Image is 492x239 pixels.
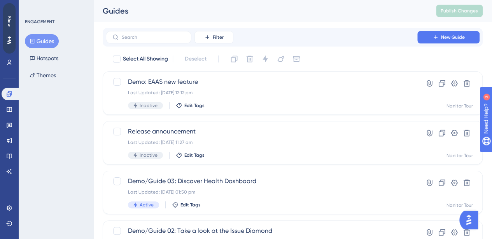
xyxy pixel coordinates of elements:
button: Guides [25,34,59,48]
input: Search for a guide [24,58,124,63]
div: 4 [11,153,19,161]
div: 5 [11,172,19,180]
div: Release announcement [22,117,129,123]
div: Demo/Guide 02: Take a look at the Issue Diamond [22,154,129,160]
button: New Guide [417,31,480,43]
div: Guides [103,5,417,16]
button: Hotspots [25,51,63,65]
span: Filter [213,34,224,40]
div: Dev/Guide 02: Take a look at the Issue Diamond [22,210,129,216]
span: Guide [111,36,123,42]
button: Publish Changes [436,5,483,17]
span: Edit Tags [184,102,205,109]
button: Filter [194,31,233,43]
button: Themes [25,68,61,82]
button: Edit Tags [176,152,205,158]
span: Demo/Guide 02: Take a look at the Issue Diamond [128,226,395,236]
div: 6 [11,191,19,198]
button: Hotspots [39,33,68,44]
div: 7 [11,209,19,217]
div: Last Updated: [DATE] 01:50 pm [128,189,395,195]
span: Need Help? [18,2,49,11]
div: Demo/Guide 01: Explore Assets Inventory [22,173,129,179]
div: Demo/Guide 03: Discover Health Dashboard [22,135,129,142]
span: Inactive [140,102,158,109]
span: Select All Showing [123,54,168,64]
span: Deselect [185,54,207,64]
span: Demo/Guide 03: Discover Health Dashboard [128,177,395,186]
div: ENGAGEMENT [25,19,54,25]
div: Nanitor Tour [446,202,473,208]
div: 2 [11,116,19,124]
div: 1 [11,97,19,105]
iframe: UserGuiding AI Assistant Launcher [459,208,483,232]
span: Release announcement [128,127,395,136]
div: Nanitor Tour [446,152,473,159]
div: 3 [54,4,56,10]
span: New Guide [441,34,465,40]
span: Publish Changes [441,8,478,14]
span: Edit Tags [184,152,205,158]
span: Edit Tags [180,202,201,208]
div: Last Updated: [DATE] 12:12 pm [128,90,395,96]
span: Active [140,202,154,208]
div: Last Updated: [DATE] 11:27 am [128,139,395,145]
button: Deselect [178,52,214,66]
span: Inactive [140,152,158,158]
div: Demo: EAAS new feature [22,98,129,104]
button: Filter [8,73,19,85]
button: Edit Tags [176,102,205,109]
span: Filter [8,76,19,82]
div: Dev/Guide 03: Discover Health Dashboard [22,191,129,197]
div: 3 [11,135,19,142]
input: Search [122,35,185,40]
div: Nanitor Tour [446,103,473,109]
button: Guide [95,33,131,45]
button: Guides [8,33,31,44]
div: Dev/Guide 01: Explore Assets Inventory [22,229,129,235]
span: Demo: EAAS new feature [128,77,395,87]
button: Edit Tags [172,202,201,208]
div: 8 [11,228,19,236]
